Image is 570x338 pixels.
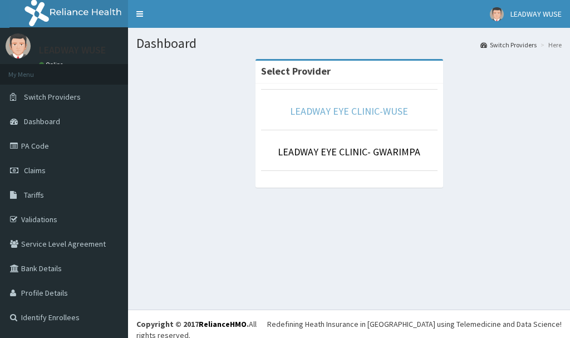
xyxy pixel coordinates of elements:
[24,190,44,200] span: Tariffs
[510,9,562,19] span: LEADWAY WUSE
[278,145,420,158] a: LEADWAY EYE CLINIC- GWARIMPA
[24,92,81,102] span: Switch Providers
[538,40,562,50] li: Here
[136,319,249,329] strong: Copyright © 2017 .
[39,45,106,55] p: LEADWAY WUSE
[290,105,408,117] a: LEADWAY EYE CLINIC-WUSE
[39,61,66,68] a: Online
[261,65,331,77] strong: Select Provider
[6,33,31,58] img: User Image
[490,7,504,21] img: User Image
[199,319,247,329] a: RelianceHMO
[24,116,60,126] span: Dashboard
[480,40,537,50] a: Switch Providers
[24,165,46,175] span: Claims
[136,36,562,51] h1: Dashboard
[267,319,562,330] div: Redefining Heath Insurance in [GEOGRAPHIC_DATA] using Telemedicine and Data Science!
